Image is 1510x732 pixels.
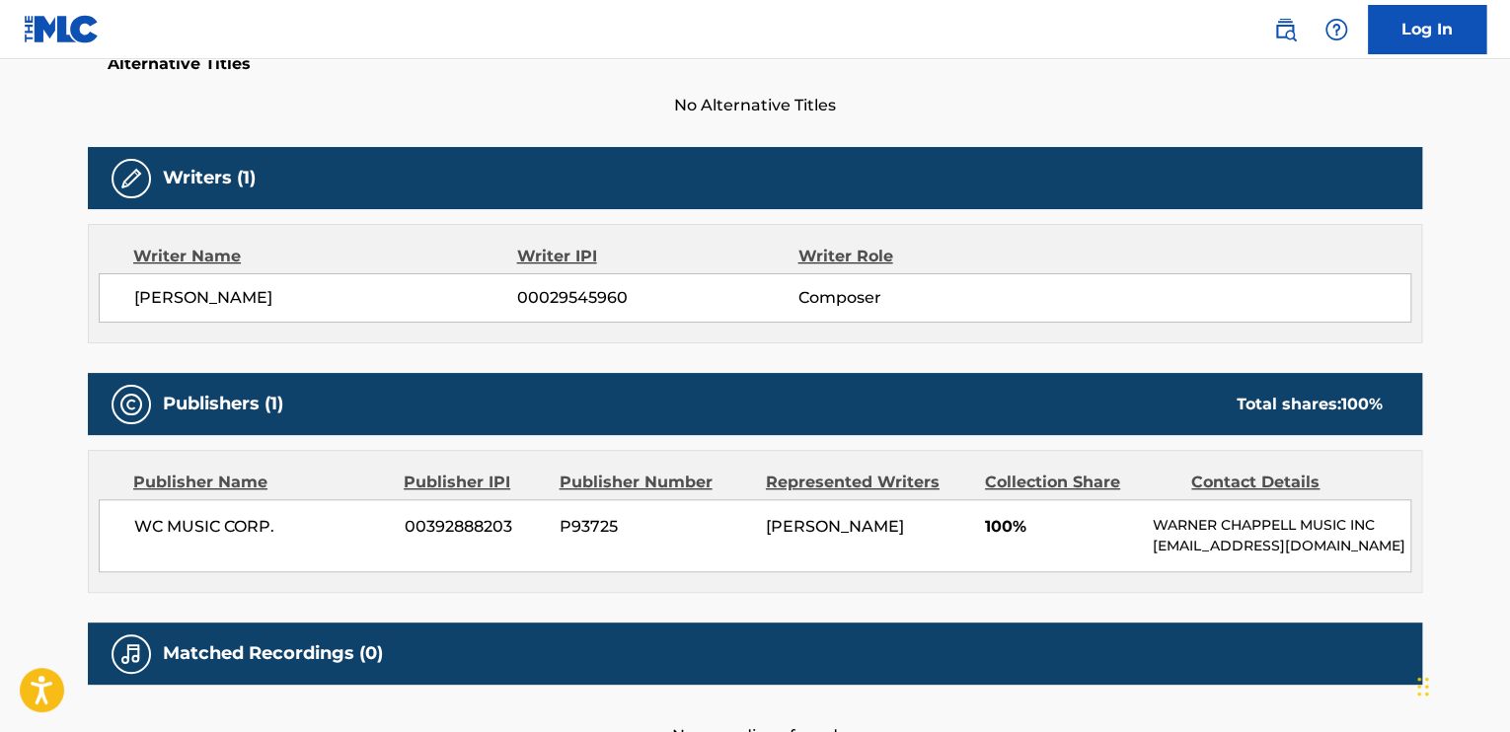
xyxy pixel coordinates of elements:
[517,286,797,310] span: 00029545960
[119,167,143,190] img: Writers
[766,471,970,494] div: Represented Writers
[1153,515,1410,536] p: WARNER CHAPPELL MUSIC INC
[24,15,100,43] img: MLC Logo
[766,517,904,536] span: [PERSON_NAME]
[1324,18,1348,41] img: help
[133,471,389,494] div: Publisher Name
[134,515,390,539] span: WC MUSIC CORP.
[163,642,383,665] h5: Matched Recordings (0)
[1417,657,1429,716] div: Drag
[797,286,1053,310] span: Composer
[985,515,1138,539] span: 100%
[1265,10,1305,49] a: Public Search
[163,167,256,189] h5: Writers (1)
[560,515,751,539] span: P93725
[1191,471,1383,494] div: Contact Details
[108,54,1402,74] h5: Alternative Titles
[1341,395,1383,413] span: 100 %
[1368,5,1486,54] a: Log In
[1273,18,1297,41] img: search
[517,245,798,268] div: Writer IPI
[119,642,143,666] img: Matched Recordings
[133,245,517,268] div: Writer Name
[163,393,283,415] h5: Publishers (1)
[134,286,517,310] span: [PERSON_NAME]
[404,471,544,494] div: Publisher IPI
[88,94,1422,117] span: No Alternative Titles
[1317,10,1356,49] div: Help
[1153,536,1410,556] p: [EMAIL_ADDRESS][DOMAIN_NAME]
[985,471,1176,494] div: Collection Share
[405,515,545,539] span: 00392888203
[1411,637,1510,732] iframe: Chat Widget
[119,393,143,416] img: Publishers
[559,471,750,494] div: Publisher Number
[1237,393,1383,416] div: Total shares:
[797,245,1053,268] div: Writer Role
